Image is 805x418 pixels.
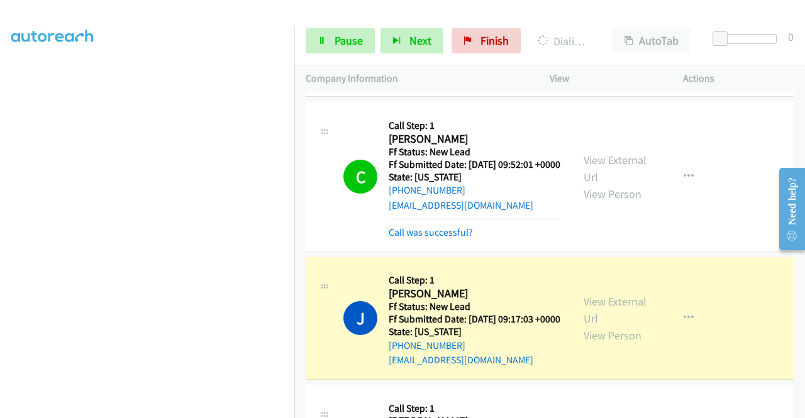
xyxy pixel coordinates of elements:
h5: Call Step: 1 [389,402,560,415]
h5: Ff Submitted Date: [DATE] 09:17:03 +0000 [389,313,560,326]
span: Next [409,33,431,48]
div: 0 [788,28,794,45]
h5: Call Step: 1 [389,119,560,132]
div: Delay between calls (in seconds) [719,34,777,44]
p: Actions [683,71,794,86]
h2: [PERSON_NAME] [389,287,560,301]
p: View [550,71,660,86]
iframe: Resource Center [769,159,805,259]
a: View External Url [584,294,647,326]
a: [PHONE_NUMBER] [389,184,465,196]
h5: State: [US_STATE] [389,171,560,184]
p: Company Information [306,71,527,86]
h1: J [343,301,377,335]
a: [EMAIL_ADDRESS][DOMAIN_NAME] [389,354,533,366]
h5: Ff Submitted Date: [DATE] 09:52:01 +0000 [389,158,560,171]
a: View Person [584,328,641,343]
a: [EMAIL_ADDRESS][DOMAIN_NAME] [389,199,533,211]
a: Pause [306,28,375,53]
h1: C [343,160,377,194]
span: Pause [335,33,363,48]
a: View Person [584,187,641,201]
h5: Ff Status: New Lead [389,146,560,158]
button: Next [380,28,443,53]
a: View External Url [584,153,647,184]
h5: Call Step: 1 [389,274,560,287]
a: Finish [452,28,521,53]
button: AutoTab [613,28,691,53]
h5: Ff Status: New Lead [389,300,560,313]
a: Call was successful? [389,226,473,238]
h2: [PERSON_NAME] [389,132,560,146]
span: Finish [480,33,509,48]
a: [PHONE_NUMBER] [389,339,465,351]
h5: State: [US_STATE] [389,326,560,338]
p: Dialing [PERSON_NAME] [538,33,590,50]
